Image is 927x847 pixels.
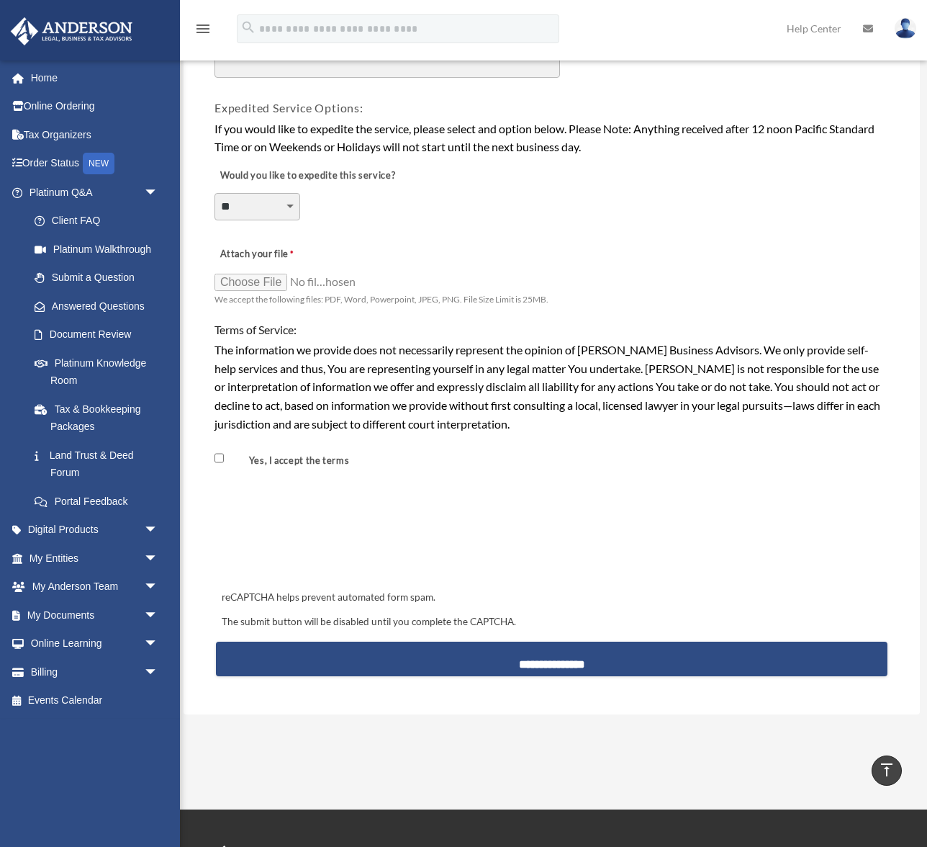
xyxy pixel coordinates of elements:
span: arrow_drop_down [144,516,173,545]
div: The information we provide does not necessarily represent the opinion of [PERSON_NAME] Business A... [214,341,889,433]
label: Attach your file [214,245,358,265]
img: Anderson Advisors Platinum Portal [6,17,137,45]
a: Events Calendar [10,686,180,715]
div: reCAPTCHA helps prevent automated form spam. [216,589,887,606]
div: If you would like to expedite the service, please select and option below. Please Note: Anything ... [214,120,889,156]
a: Submit a Question [20,264,180,292]
a: Tax Organizers [10,120,180,149]
span: arrow_drop_down [144,658,173,687]
a: Online Ordering [10,92,180,121]
i: menu [194,20,212,37]
a: Platinum Knowledge Room [20,349,180,395]
a: Tax & Bookkeeping Packages [20,395,180,441]
img: User Pic [895,18,916,39]
a: Client FAQ [20,207,180,236]
span: We accept the following files: PDF, Word, Powerpoint, JPEG, PNG. File Size Limit is 25MB. [214,294,548,305]
div: The submit button will be disabled until you complete the CAPTCHA. [216,614,887,631]
span: Expedited Service Options: [214,101,363,115]
iframe: reCAPTCHA [217,503,436,560]
a: Billingarrow_drop_down [10,658,180,686]
a: Digital Productsarrow_drop_down [10,516,180,544]
i: vertical_align_top [878,761,895,779]
a: My Documentsarrow_drop_down [10,601,180,629]
a: Answered Questions [20,292,180,321]
a: menu [194,25,212,37]
span: arrow_drop_down [144,601,173,630]
a: Platinum Walkthrough [20,235,180,264]
a: Home [10,63,180,92]
a: My Entitiesarrow_drop_down [10,544,180,573]
span: arrow_drop_down [144,544,173,573]
span: arrow_drop_down [144,629,173,659]
a: vertical_align_top [872,756,902,786]
span: arrow_drop_down [144,573,173,602]
a: Land Trust & Deed Forum [20,441,180,487]
label: Would you like to expedite this service? [214,166,399,187]
a: My Anderson Teamarrow_drop_down [10,573,180,601]
a: Order StatusNEW [10,149,180,179]
label: Yes, I accept the terms [227,454,355,468]
span: arrow_drop_down [144,178,173,207]
div: NEW [83,153,114,174]
a: Platinum Q&Aarrow_drop_down [10,178,180,207]
a: Portal Feedback [20,487,180,516]
i: search [240,19,256,35]
a: Document Review [20,321,173,349]
h4: Terms of Service: [214,322,889,338]
a: Online Learningarrow_drop_down [10,629,180,658]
